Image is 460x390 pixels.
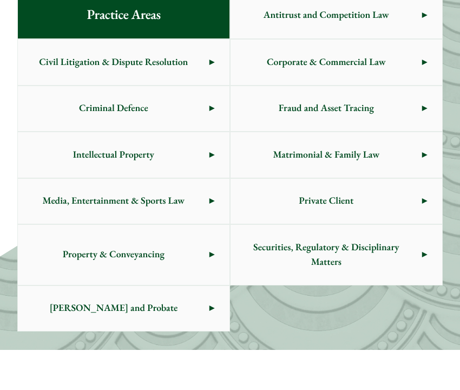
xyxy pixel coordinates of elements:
span: Corporate & Commercial Law [231,40,422,85]
span: Fraud and Asset Tracing [231,86,422,132]
span: Property & Conveyancing [18,232,209,278]
span: Matrimonial & Family Law [231,132,422,178]
span: Civil Litigation & Dispute Resolution [18,40,209,85]
a: Media, Entertainment & Sports Law [18,179,229,224]
span: Criminal Defence [18,86,209,132]
a: Matrimonial & Family Law [231,132,442,178]
a: Corporate & Commercial Law [231,40,442,85]
span: [PERSON_NAME] and Probate [18,286,209,331]
a: Fraud and Asset Tracing [231,86,442,132]
a: [PERSON_NAME] and Probate [18,286,229,331]
a: Property & Conveyancing [18,225,229,284]
a: Private Client [231,179,442,224]
a: Civil Litigation & Dispute Resolution [18,40,229,85]
span: Media, Entertainment & Sports Law [18,179,209,224]
span: Private Client [231,179,422,224]
a: Criminal Defence [18,86,229,132]
span: Securities, Regulatory & Disciplinary Matters [231,225,422,284]
span: Intellectual Property [18,132,209,178]
a: Securities, Regulatory & Disciplinary Matters [231,225,442,284]
a: Intellectual Property [18,132,229,178]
